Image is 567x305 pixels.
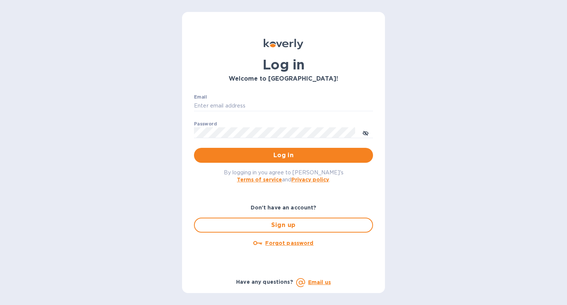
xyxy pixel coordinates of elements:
[194,57,373,72] h1: Log in
[264,39,303,49] img: Koverly
[224,169,344,183] span: By logging in you agree to [PERSON_NAME]'s and .
[265,240,313,246] u: Forgot password
[291,177,329,183] a: Privacy policy
[236,279,293,285] b: Have any questions?
[251,205,317,211] b: Don't have an account?
[194,75,373,83] h3: Welcome to [GEOGRAPHIC_DATA]!
[200,151,367,160] span: Log in
[194,95,207,99] label: Email
[194,148,373,163] button: Log in
[358,125,373,140] button: toggle password visibility
[194,218,373,233] button: Sign up
[201,221,366,230] span: Sign up
[194,100,373,112] input: Enter email address
[194,122,217,126] label: Password
[237,177,282,183] a: Terms of service
[308,279,331,285] a: Email us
